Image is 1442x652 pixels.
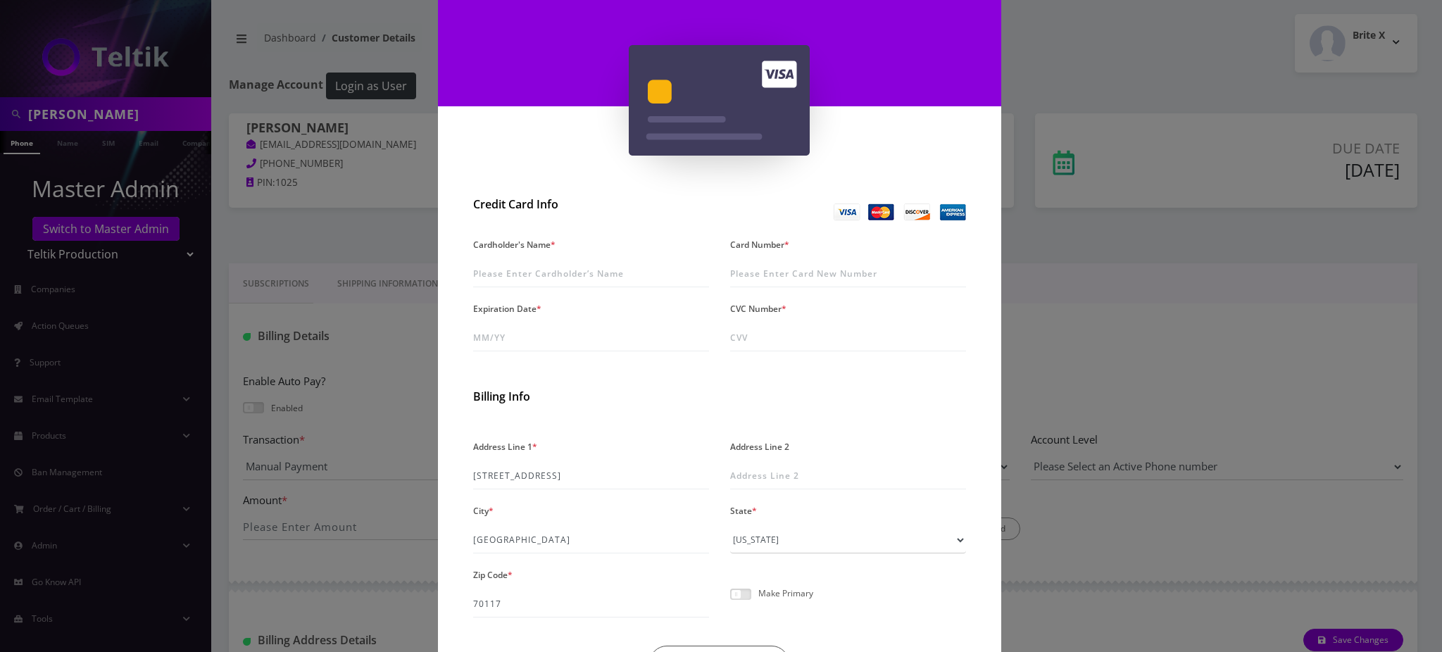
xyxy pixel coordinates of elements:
input: Address Line 2 [730,463,966,489]
h2: Credit Card Info [473,198,709,211]
label: CVC Number [730,299,786,319]
img: Add A New Card [629,45,810,156]
label: Address Line 2 [730,437,789,457]
input: Please Enter Card New Number [730,261,966,287]
label: Expiration Date [473,299,541,319]
input: Address Line 1 [473,463,709,489]
label: Zip Code [473,565,513,585]
label: Address Line 1 [473,437,537,457]
label: Card Number [730,234,789,255]
input: City [473,527,709,553]
label: City [473,501,494,521]
input: CVV [730,325,966,351]
p: Make Primary [758,589,813,598]
input: Please Enter Cardholder’s Name [473,261,709,287]
label: State [730,501,757,521]
input: MM/YY [473,325,709,351]
img: Credit Card Info [834,203,966,220]
h2: Billing Info [473,390,966,403]
label: Cardholder's Name [473,234,556,255]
